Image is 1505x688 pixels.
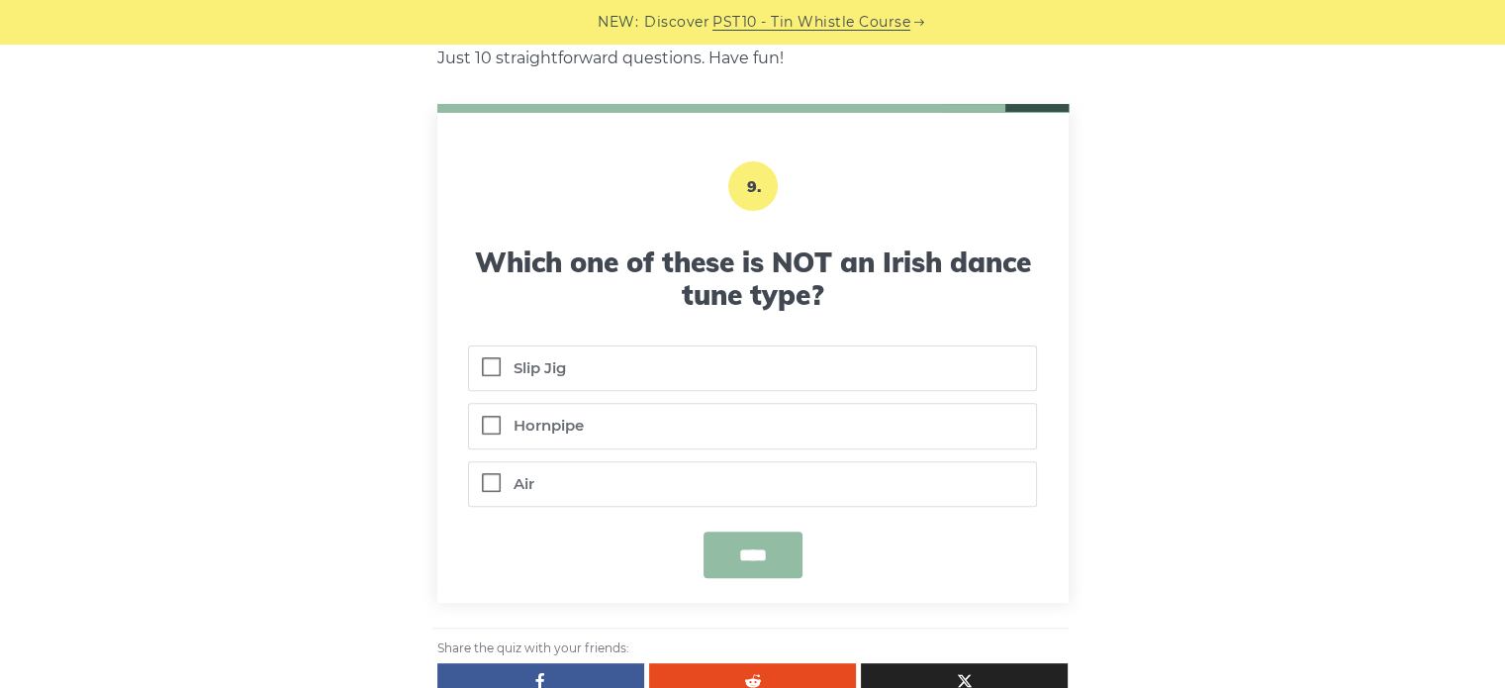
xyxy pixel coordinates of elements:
[598,11,638,34] span: NEW:
[712,11,910,34] a: PST10 - Tin Whistle Course
[469,346,1035,391] label: Slip Jig
[1003,104,1004,112] span: 9
[728,161,778,211] p: 9.
[644,11,709,34] span: Discover
[437,104,1005,112] span: /10
[468,246,1036,312] h3: Which one of these is NOT an Irish dance tune type?
[437,639,629,658] span: Share the quiz with your friends:
[469,462,1035,507] label: Air
[469,404,1035,448] label: Hornpipe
